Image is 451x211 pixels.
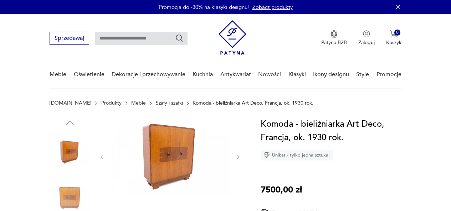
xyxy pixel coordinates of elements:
[263,152,270,158] img: Ikona diamentu
[252,4,293,11] a: Zobacz produkty
[50,100,91,106] a: [DOMAIN_NAME]
[159,4,249,11] p: Promocja do -30% na klasyki designu!
[50,61,66,88] a: Meble
[112,117,229,195] img: Zdjęcie produktu Komoda - bieliźniarka Art Deco, Francja, ok. 1930 rok.
[313,61,349,88] a: Ikony designu
[363,30,370,37] img: Ikonka użytkownika
[193,100,313,106] p: Komoda - bieliźniarka Art Deco, Francja, ok. 1930 rok.
[101,100,122,106] a: Produkty
[321,39,347,46] p: Patyna B2B
[261,150,333,160] div: Unikat - tylko jedna sztuka!
[50,36,89,41] a: Sprzedawaj
[330,30,338,38] img: Ikona medalu
[74,61,104,88] a: Oświetlenie
[220,61,251,88] a: Antykwariat
[358,39,375,46] p: Zaloguj
[321,30,347,46] a: Ikona medaluPatyna B2B
[288,61,306,88] a: Klasyki
[358,30,375,46] button: Zaloguj
[321,30,347,46] button: Patyna B2B
[112,61,185,88] a: Dekoracje i przechowywanie
[261,117,401,144] h1: Komoda - bieliźniarka Art Deco, Francja, ok. 1930 rok.
[386,39,401,46] p: Koszyk
[394,30,400,36] div: 0
[50,32,89,45] button: Sprzedawaj
[376,61,401,88] a: Promocje
[356,61,369,88] a: Style
[219,20,246,55] img: Patyna - sklep z meblami i dekoracjami vintage
[386,30,401,46] button: 0Koszyk
[390,30,397,37] img: Ikona koszyka
[50,132,90,172] img: Zdjęcie produktu Komoda - bieliźniarka Art Deco, Francja, ok. 1930 rok.
[258,61,281,88] a: Nowości
[131,100,146,106] a: Meble
[156,100,183,106] a: Szafy i szafki
[261,183,302,197] p: 7500,00 zł
[175,34,184,42] button: Szukaj
[193,61,213,88] a: Kuchnia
